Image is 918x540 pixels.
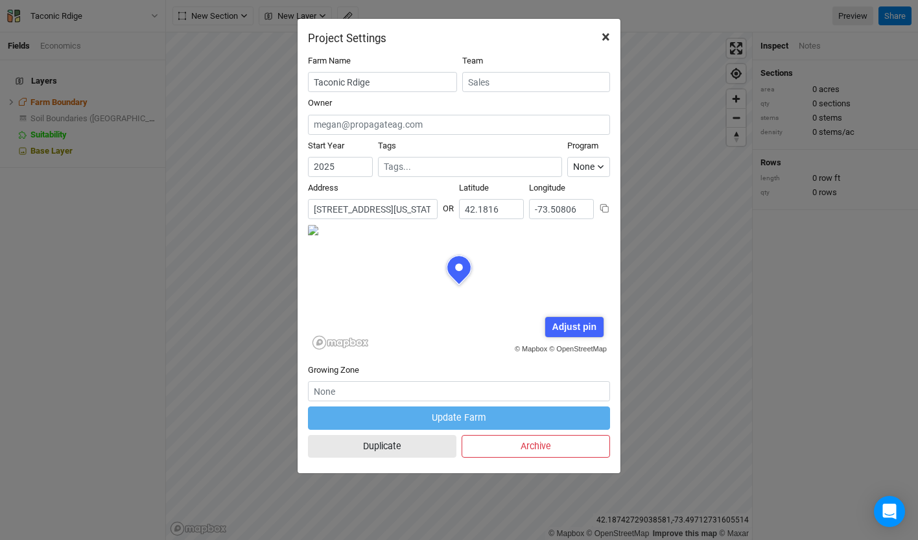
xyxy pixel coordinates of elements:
label: Team [462,55,483,67]
label: Owner [308,97,332,109]
button: Duplicate [308,435,456,458]
button: None [567,157,610,177]
input: Address (123 James St...) [308,199,438,219]
label: Growing Zone [308,364,359,376]
label: Start Year [308,140,344,152]
button: Update Farm [308,406,610,429]
button: Close [591,19,620,55]
input: Tags... [384,160,556,174]
label: Address [308,182,338,194]
a: Mapbox logo [312,335,369,350]
div: Adjust pin [545,317,603,337]
div: Open Intercom Messenger [874,496,905,527]
label: Farm Name [308,55,351,67]
input: None [308,381,610,401]
label: Program [567,140,598,152]
label: Tags [378,140,396,152]
input: Longitude [529,199,594,219]
button: Copy [599,203,610,214]
div: OR [443,193,454,215]
label: Longitude [529,182,565,194]
div: None [573,160,594,174]
h2: Project Settings [308,32,386,45]
input: Start Year [308,157,373,177]
input: Project/Farm Name [308,72,457,92]
button: Archive [462,435,610,458]
label: Latitude [459,182,489,194]
a: © OpenStreetMap [549,345,607,353]
span: × [602,28,610,46]
input: megan@propagateag.com [308,115,610,135]
input: Latitude [459,199,524,219]
a: © Mapbox [515,345,547,353]
input: Sales [462,72,610,92]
